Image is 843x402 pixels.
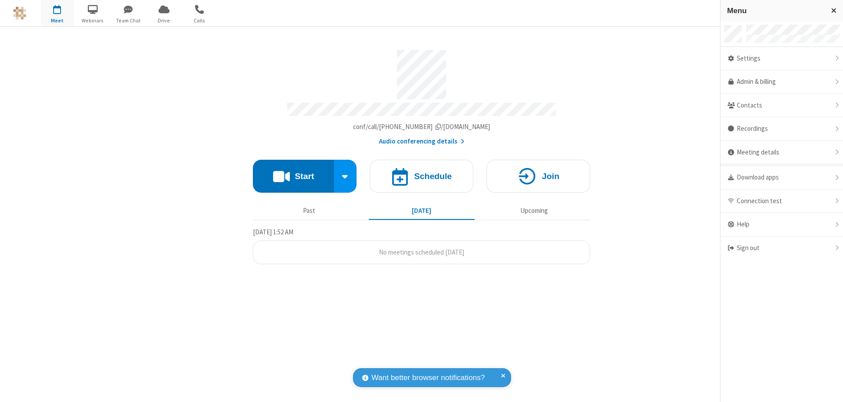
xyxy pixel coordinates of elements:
div: Meeting details [721,141,843,165]
div: Download apps [721,166,843,190]
h4: Start [295,172,314,180]
h4: Join [542,172,559,180]
div: Settings [721,47,843,71]
div: Contacts [721,94,843,118]
div: Start conference options [334,160,357,193]
span: Drive [148,17,180,25]
button: Upcoming [481,202,587,219]
section: Account details [253,43,590,147]
span: [DATE] 1:52 AM [253,228,293,236]
button: Past [256,202,362,219]
div: Connection test [721,190,843,213]
div: Sign out [721,237,843,260]
button: Audio conferencing details [379,136,465,147]
span: Team Chat [112,17,145,25]
div: Help [721,213,843,237]
button: [DATE] [369,202,475,219]
span: Copy my meeting room link [353,122,490,131]
span: Meet [41,17,74,25]
span: No meetings scheduled [DATE] [379,248,464,256]
h4: Schedule [414,172,452,180]
button: Copy my meeting room linkCopy my meeting room link [353,122,490,132]
a: Admin & billing [721,70,843,94]
div: Recordings [721,117,843,141]
h3: Menu [727,7,823,15]
span: Calls [183,17,216,25]
img: QA Selenium DO NOT DELETE OR CHANGE [13,7,26,20]
button: Start [253,160,334,193]
section: Today's Meetings [253,227,590,265]
button: Join [486,160,590,193]
span: Webinars [76,17,109,25]
span: Want better browser notifications? [371,372,485,384]
button: Schedule [370,160,473,193]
